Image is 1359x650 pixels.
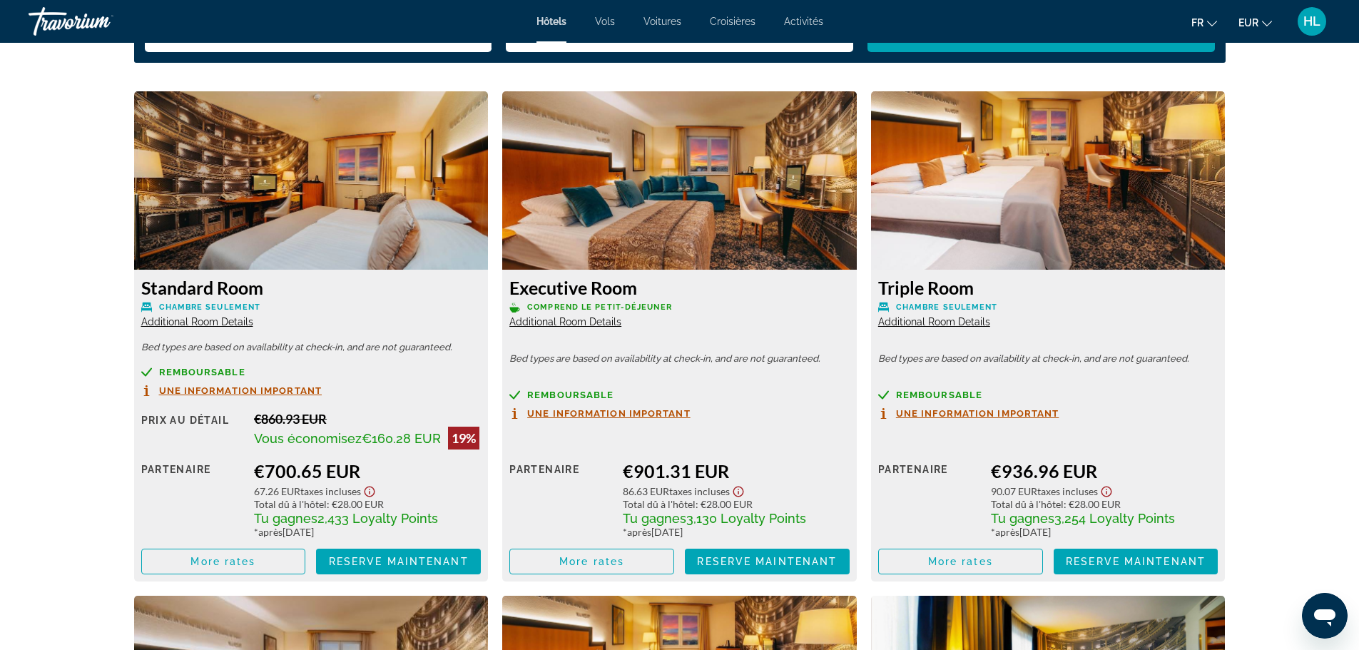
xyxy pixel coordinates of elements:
[878,316,990,327] span: Additional Room Details
[878,460,981,538] div: Partenaire
[991,526,1218,538] div: * [DATE]
[254,485,300,497] span: 67.26 EUR
[1302,593,1348,639] iframe: Bouton de lancement de la fenêtre de messagerie
[300,485,361,497] span: Taxes incluses
[559,556,624,567] span: More rates
[878,277,1218,298] h3: Triple Room
[623,498,696,510] span: Total dû à l'hôtel
[254,411,481,427] div: €860.93 EUR
[254,431,362,446] span: Vous économisez
[1191,12,1217,33] button: Change language
[878,390,1218,400] a: Remboursable
[878,407,1059,420] button: Une information important
[159,303,261,312] span: Chambre seulement
[1054,549,1218,574] button: Reserve maintenant
[361,482,378,498] button: Show Taxes and Fees disclaimer
[669,485,730,497] span: Taxes incluses
[527,409,691,418] span: Une information important
[623,485,669,497] span: 86.63 EUR
[991,511,1054,526] span: Tu gagnes
[896,390,982,400] span: Remboursable
[329,556,469,567] span: Reserve maintenant
[134,91,489,270] img: Standard Room
[141,385,322,397] button: Une information important
[159,386,322,395] span: Une information important
[258,526,283,538] span: après
[1098,482,1115,498] button: Show Taxes and Fees disclaimer
[697,556,837,567] span: Reserve maintenant
[730,482,747,498] button: Show Taxes and Fees disclaimer
[1191,17,1203,29] span: fr
[509,407,691,420] button: Une information important
[159,367,245,377] span: Remboursable
[1066,556,1206,567] span: Reserve maintenant
[141,342,482,352] p: Bed types are based on availability at check-in, and are not guaranteed.
[509,390,850,400] a: Remboursable
[991,498,1064,510] span: Total dû à l'hôtel
[448,427,479,450] div: 19%
[595,16,615,27] a: Vols
[509,549,674,574] button: More rates
[362,431,441,446] span: €160.28 EUR
[995,526,1019,538] span: après
[1293,6,1330,36] button: User Menu
[254,460,481,482] div: €700.65 EUR
[896,303,998,312] span: Chambre seulement
[1303,14,1320,29] span: HL
[643,16,681,27] a: Voitures
[536,16,566,27] a: Hôtels
[145,16,1215,52] div: Search widget
[928,556,993,567] span: More rates
[871,91,1226,270] img: Triple Room
[685,549,850,574] button: Reserve maintenant
[145,16,492,52] button: Select check in and out date
[141,460,244,538] div: Partenaire
[1054,511,1175,526] span: 3,254 Loyalty Points
[254,526,481,538] div: * [DATE]
[254,498,481,510] div: : €28.00 EUR
[502,91,857,270] img: Executive Room
[710,16,755,27] a: Croisières
[1238,12,1272,33] button: Change currency
[878,549,1043,574] button: More rates
[623,526,850,538] div: * [DATE]
[317,511,438,526] span: 2,433 Loyalty Points
[509,460,612,538] div: Partenaire
[784,16,823,27] a: Activités
[254,498,327,510] span: Total dû à l'hôtel
[623,498,850,510] div: : €28.00 EUR
[878,354,1218,364] p: Bed types are based on availability at check-in, and are not guaranteed.
[896,409,1059,418] span: Une information important
[627,526,651,538] span: après
[509,354,850,364] p: Bed types are based on availability at check-in, and are not guaranteed.
[623,511,686,526] span: Tu gagnes
[623,460,850,482] div: €901.31 EUR
[527,390,614,400] span: Remboursable
[141,549,306,574] button: More rates
[991,485,1037,497] span: 90.07 EUR
[1037,485,1098,497] span: Taxes incluses
[527,303,672,312] span: Comprend le petit-déjeuner
[991,498,1218,510] div: : €28.00 EUR
[509,316,621,327] span: Additional Room Details
[29,3,171,40] a: Travorium
[1238,17,1258,29] span: EUR
[141,277,482,298] h3: Standard Room
[141,316,253,327] span: Additional Room Details
[141,367,482,377] a: Remboursable
[190,556,255,567] span: More rates
[141,411,244,450] div: Prix au détail
[509,277,850,298] h3: Executive Room
[991,460,1218,482] div: €936.96 EUR
[686,511,806,526] span: 3,130 Loyalty Points
[254,511,317,526] span: Tu gagnes
[316,549,481,574] button: Reserve maintenant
